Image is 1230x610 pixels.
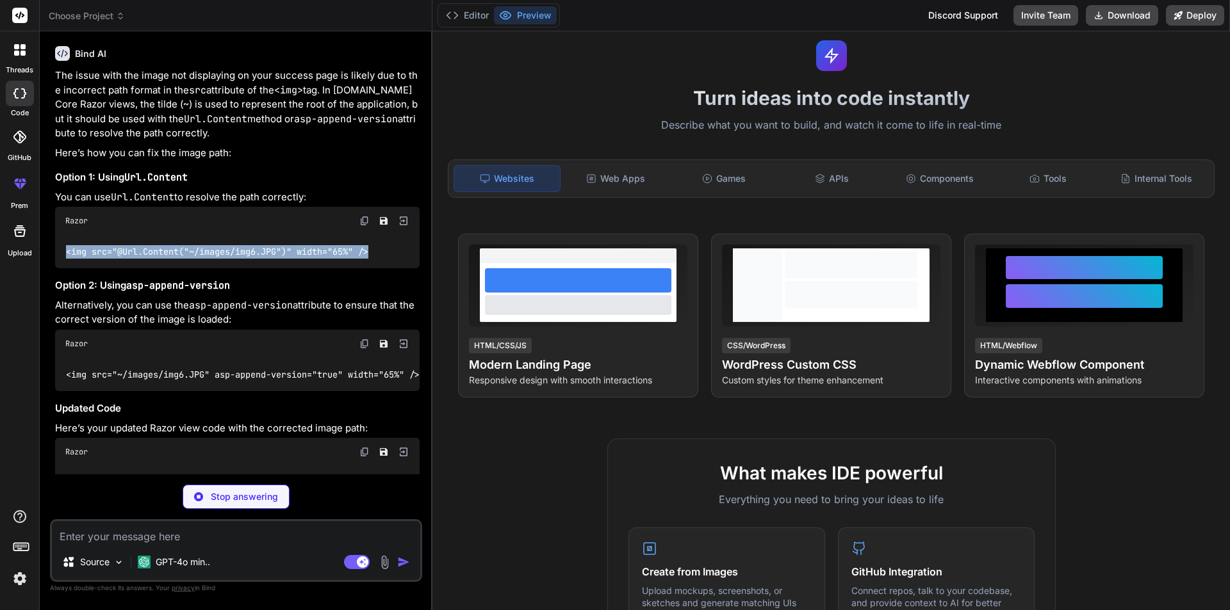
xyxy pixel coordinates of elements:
[779,165,885,192] div: APIs
[65,447,88,457] span: Razor
[8,152,31,163] label: GitHub
[441,6,494,24] button: Editor
[469,374,687,387] p: Responsive design with smooth interactions
[274,84,303,97] code: <img>
[55,298,420,327] p: Alternatively, you can use the attribute to ensure that the correct version of the image is loaded:
[138,556,151,568] img: GPT-4o mini
[375,443,393,461] button: Save file
[189,84,206,97] code: src
[65,368,421,381] code: <img src="~/images/img6.JPG" asp-append-version="true" width="65%" />
[55,421,420,436] p: Here’s your updated Razor view code with the corrected image path:
[124,171,188,184] code: Url.Content
[8,248,32,259] label: Upload
[469,338,532,353] div: HTML/CSS/JS
[359,216,370,226] img: copy
[851,564,1021,579] h4: GitHub Integration
[55,68,420,141] p: The issue with the image not displaying on your success page is likely due to the incorrect path ...
[111,191,174,204] code: Url.Content
[1086,5,1158,26] button: Download
[398,338,409,349] img: Open in Browser
[55,190,420,205] p: You can use to resolve the path correctly:
[50,582,422,594] p: Always double-check its answers. Your in Bind
[211,490,278,503] p: Stop answering
[454,165,561,192] div: Websites
[11,200,28,211] label: prem
[55,401,420,416] h3: Updated Code
[628,460,1035,486] h2: What makes IDE powerful
[722,374,940,387] p: Custom styles for theme enhancement
[440,117,1222,134] p: Describe what you want to build, and watch it come to life in real-time
[975,338,1042,353] div: HTML/Webflow
[671,165,777,192] div: Games
[183,98,189,111] code: ~
[563,165,669,192] div: Web Apps
[398,215,409,227] img: Open in Browser
[6,65,33,76] label: threads
[65,245,370,259] code: <img src="@Url.Content("~/images/img6.JPG")" width="65%" />
[1166,5,1224,26] button: Deploy
[126,279,230,292] code: asp-append-version
[628,492,1035,507] p: Everything you need to bring your ideas to life
[887,165,993,192] div: Components
[359,447,370,457] img: copy
[642,564,812,579] h4: Create from Images
[75,47,106,60] h6: Bind AI
[375,335,393,353] button: Save file
[55,170,420,185] h3: Option 1: Using
[375,212,393,230] button: Save file
[921,5,1006,26] div: Discord Support
[722,356,940,374] h4: WordPress Custom CSS
[440,86,1222,109] h1: Turn ideas into code instantly
[172,584,195,591] span: privacy
[359,339,370,349] img: copy
[397,556,410,568] img: icon
[11,108,29,118] label: code
[49,10,125,22] span: Choose Project
[1103,165,1209,192] div: Internal Tools
[469,356,687,374] h4: Modern Landing Page
[65,339,88,349] span: Razor
[189,299,293,312] code: asp-append-version
[55,146,420,161] p: Here’s how you can fix the image path:
[113,557,124,568] img: Pick Models
[9,568,31,590] img: settings
[377,555,392,570] img: attachment
[65,216,88,226] span: Razor
[294,113,398,125] code: asp-append-version
[975,374,1193,387] p: Interactive components with animations
[398,446,409,458] img: Open in Browser
[1013,5,1078,26] button: Invite Team
[975,356,1193,374] h4: Dynamic Webflow Component
[494,6,557,24] button: Preview
[996,165,1101,192] div: Tools
[80,556,110,568] p: Source
[184,113,247,125] code: Url.Content
[156,556,210,568] p: GPT-4o min..
[722,338,791,353] div: CSS/WordPress
[55,278,420,293] h3: Option 2: Using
